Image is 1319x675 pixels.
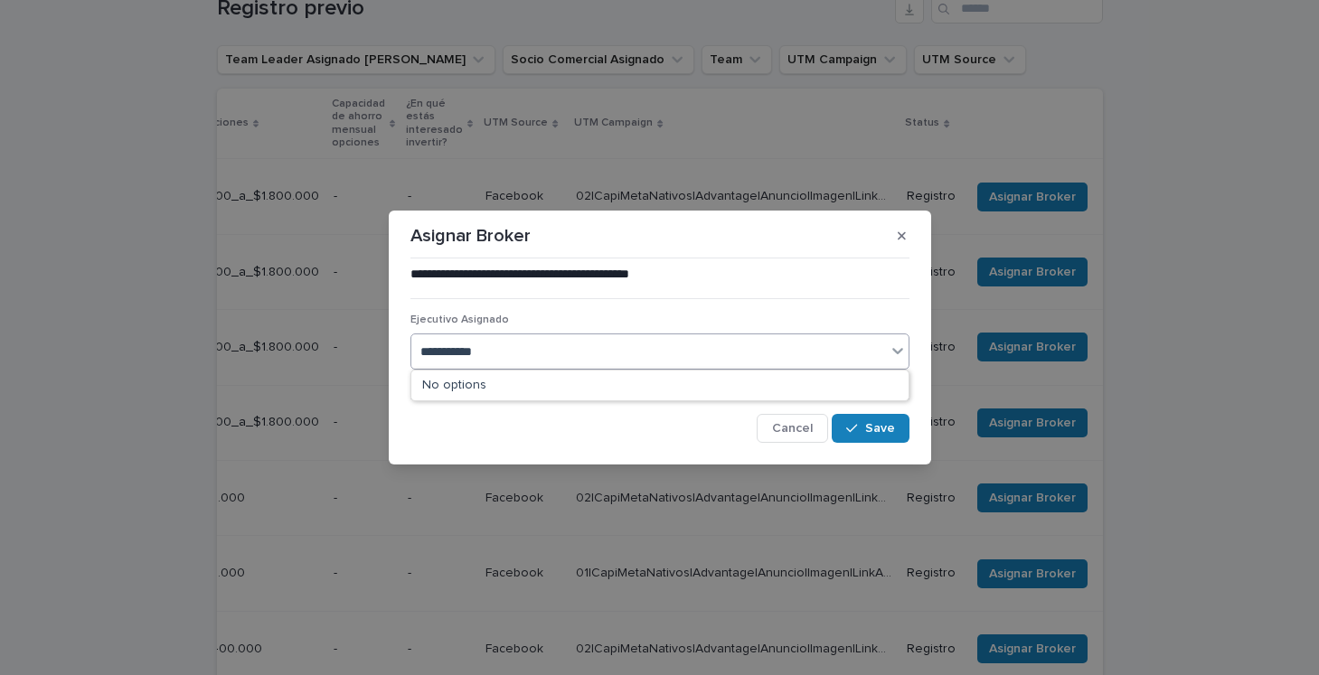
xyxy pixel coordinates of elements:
span: Ejecutivo Asignado [410,314,509,325]
span: Cancel [772,422,813,435]
button: Cancel [757,414,828,443]
div: No options [411,370,909,400]
span: Save [865,422,895,435]
button: Save [832,414,909,443]
p: Asignar Broker [410,225,531,247]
